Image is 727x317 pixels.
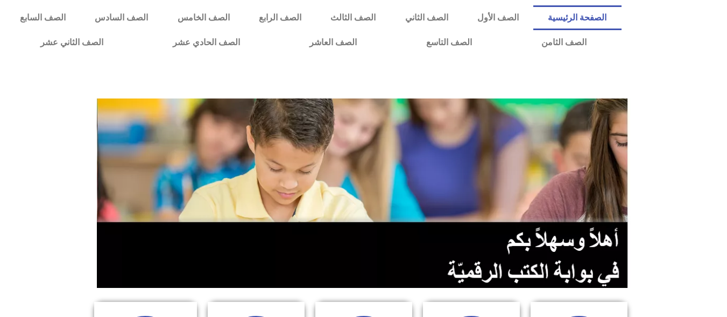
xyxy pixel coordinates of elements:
[138,30,274,55] a: الصف الحادي عشر
[80,5,163,30] a: الصف السادس
[391,5,463,30] a: الصف الثاني
[533,5,621,30] a: الصفحة الرئيسية
[463,5,533,30] a: الصف الأول
[316,5,390,30] a: الصف الثالث
[163,5,244,30] a: الصف الخامس
[244,5,316,30] a: الصف الرابع
[274,30,391,55] a: الصف العاشر
[506,30,621,55] a: الصف الثامن
[5,30,138,55] a: الصف الثاني عشر
[391,30,506,55] a: الصف التاسع
[5,5,80,30] a: الصف السابع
